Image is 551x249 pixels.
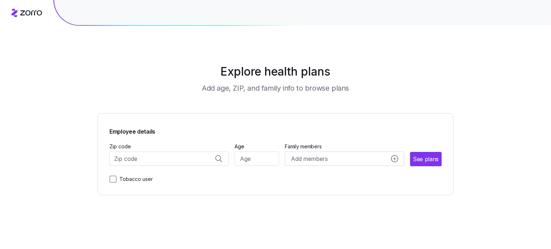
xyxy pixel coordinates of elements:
[116,63,436,80] h1: Explore health plans
[391,155,398,162] svg: add icon
[291,154,328,163] span: Add members
[410,152,442,166] button: See plans
[202,83,349,93] h3: Add age, ZIP, and family info to browse plans
[413,155,439,164] span: See plans
[285,143,404,150] span: Family members
[109,143,131,150] label: Zip code
[117,175,153,183] label: Tobacco user
[109,152,229,166] input: Zip code
[235,152,279,166] input: Age
[285,152,404,166] button: Add membersadd icon
[109,125,155,136] span: Employee details
[235,143,244,150] label: Age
